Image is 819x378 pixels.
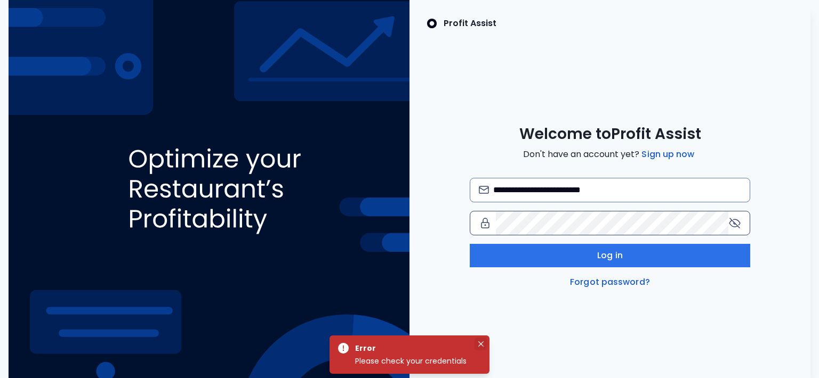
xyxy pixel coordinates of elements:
button: Log in [470,244,751,267]
button: Close [475,338,487,350]
span: Log in [597,249,623,262]
div: Error [355,342,468,355]
span: Welcome to Profit Assist [519,125,701,144]
a: Forgot password? [568,276,652,289]
span: Don't have an account yet? [523,148,696,161]
img: SpotOn Logo [427,17,437,30]
img: email [479,186,489,194]
a: Sign up now [639,148,696,161]
div: Please check your credentials [355,355,472,367]
p: Profit Assist [444,17,496,30]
